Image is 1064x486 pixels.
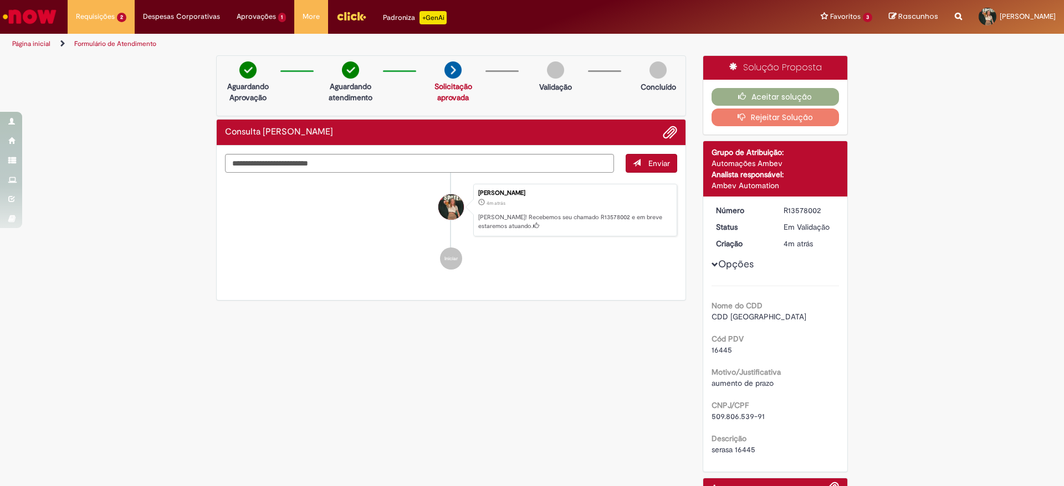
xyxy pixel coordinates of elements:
[712,411,765,421] span: 509.806.539-91
[889,12,938,22] a: Rascunhos
[225,154,614,173] textarea: Digite sua mensagem aqui...
[8,34,701,54] ul: Trilhas de página
[539,81,572,92] p: Validação
[712,158,840,169] div: Automações Ambev
[434,81,472,102] a: Solicitação aprovada
[663,125,677,139] button: Adicionar anexos
[143,11,220,22] span: Despesas Corporativas
[712,312,806,322] span: CDD [GEOGRAPHIC_DATA]
[478,190,671,197] div: [PERSON_NAME]
[784,239,813,249] time: 29/09/2025 16:03:18
[712,367,781,377] b: Motivo/Justificativa
[703,56,848,80] div: Solução Proposta
[76,11,115,22] span: Requisições
[444,61,462,79] img: arrow-next.png
[712,334,744,344] b: Cód PDV
[487,200,505,206] time: 29/09/2025 16:03:18
[784,238,835,249] div: 29/09/2025 16:03:18
[324,81,377,103] p: Aguardando atendimento
[712,400,749,410] b: CNPJ/CPF
[239,61,257,79] img: check-circle-green.png
[712,444,755,454] span: serasa 16445
[336,8,366,24] img: click_logo_yellow_360x200.png
[712,108,840,126] button: Rejeitar Solução
[712,169,840,180] div: Analista responsável:
[898,11,938,22] span: Rascunhos
[784,239,813,249] span: 4m atrás
[648,158,670,168] span: Enviar
[784,221,835,232] div: Em Validação
[1,6,58,28] img: ServiceNow
[863,13,872,22] span: 3
[547,61,564,79] img: img-circle-grey.png
[649,61,667,79] img: img-circle-grey.png
[712,345,732,355] span: 16445
[342,61,359,79] img: check-circle-green.png
[12,39,50,48] a: Página inicial
[303,11,320,22] span: More
[478,213,671,230] p: [PERSON_NAME]! Recebemos seu chamado R13578002 e em breve estaremos atuando.
[420,11,447,24] p: +GenAi
[708,238,776,249] dt: Criação
[712,378,774,388] span: aumento de prazo
[117,13,126,22] span: 2
[626,154,677,173] button: Enviar
[383,11,447,24] div: Padroniza
[74,39,156,48] a: Formulário de Atendimento
[225,184,677,237] li: Julia Cortes De Andrade
[221,81,275,103] p: Aguardando Aprovação
[278,13,287,22] span: 1
[712,180,840,191] div: Ambev Automation
[784,205,835,216] div: R13578002
[641,81,676,92] p: Concluído
[1000,12,1056,21] span: [PERSON_NAME]
[712,147,840,158] div: Grupo de Atribuição:
[487,200,505,206] span: 4m atrás
[712,88,840,106] button: Aceitar solução
[225,127,333,137] h2: Consulta Serasa Histórico de tíquete
[237,11,276,22] span: Aprovações
[708,205,776,216] dt: Número
[225,173,677,281] ul: Histórico de tíquete
[712,433,746,443] b: Descrição
[708,221,776,232] dt: Status
[438,194,464,220] div: Julia Cortes De Andrade
[712,301,763,311] b: Nome do CDD
[830,11,861,22] span: Favoritos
